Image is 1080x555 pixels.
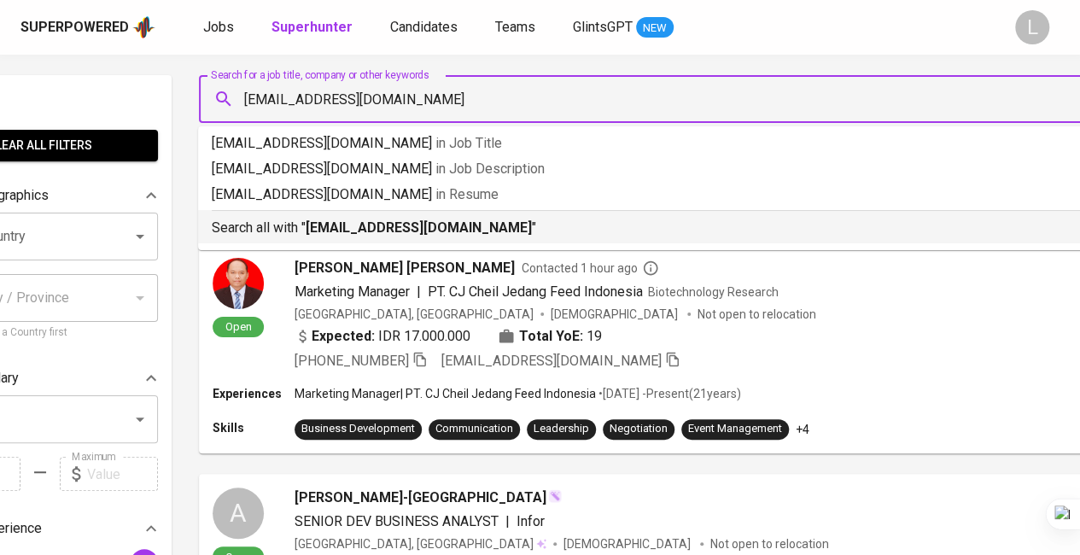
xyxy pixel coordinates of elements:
[534,421,589,437] div: Leadership
[295,353,409,369] span: [PHONE_NUMBER]
[505,511,510,532] span: |
[295,385,596,402] p: Marketing Manager | PT. CJ Cheil Jedang Feed Indonesia
[573,19,633,35] span: GlintsGPT
[312,326,375,347] b: Expected:
[519,326,583,347] b: Total YoE:
[271,19,353,35] b: Superhunter
[435,161,545,177] span: in Job Description
[435,186,499,202] span: in Resume
[710,535,829,552] p: Not open to relocation
[495,17,539,38] a: Teams
[435,421,513,437] div: Communication
[390,19,458,35] span: Candidates
[213,488,264,539] div: A
[517,513,545,529] span: Infor
[563,535,693,552] span: [DEMOGRAPHIC_DATA]
[688,421,782,437] div: Event Management
[636,20,674,37] span: NEW
[295,306,534,323] div: [GEOGRAPHIC_DATA], [GEOGRAPHIC_DATA]
[20,15,155,40] a: Superpoweredapp logo
[551,306,680,323] span: [DEMOGRAPHIC_DATA]
[417,282,421,302] span: |
[610,421,668,437] div: Negotiation
[295,488,546,508] span: [PERSON_NAME]-[GEOGRAPHIC_DATA]
[1015,10,1049,44] div: L
[648,285,779,299] span: Biotechnology Research
[213,419,295,436] p: Skills
[87,457,158,491] input: Value
[295,283,410,300] span: Marketing Manager
[698,306,816,323] p: Not open to relocation
[203,17,237,38] a: Jobs
[301,421,415,437] div: Business Development
[428,283,643,300] span: PT. CJ Cheil Jedang Feed Indonesia
[20,18,129,38] div: Superpowered
[295,513,499,529] span: SENIOR DEV BUSINESS ANALYST
[306,219,532,236] b: [EMAIL_ADDRESS][DOMAIN_NAME]
[203,19,234,35] span: Jobs
[548,489,562,503] img: magic_wand.svg
[295,326,470,347] div: IDR 17.000.000
[587,326,602,347] span: 19
[295,258,515,278] span: [PERSON_NAME] [PERSON_NAME]
[295,535,546,552] div: [GEOGRAPHIC_DATA], [GEOGRAPHIC_DATA]
[642,260,659,277] svg: By Batam recruiter
[495,19,535,35] span: Teams
[435,135,502,151] span: in Job Title
[271,17,356,38] a: Superhunter
[132,15,155,40] img: app logo
[441,353,662,369] span: [EMAIL_ADDRESS][DOMAIN_NAME]
[596,385,741,402] p: • [DATE] - Present ( 21 years )
[796,421,809,438] p: +4
[219,319,259,334] span: Open
[128,225,152,248] button: Open
[213,385,295,402] p: Experiences
[128,407,152,431] button: Open
[573,17,674,38] a: GlintsGPT NEW
[390,17,461,38] a: Candidates
[213,258,264,309] img: 87adef7d8094b9805734c7d00fe094c9.jpg
[522,260,659,277] span: Contacted 1 hour ago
